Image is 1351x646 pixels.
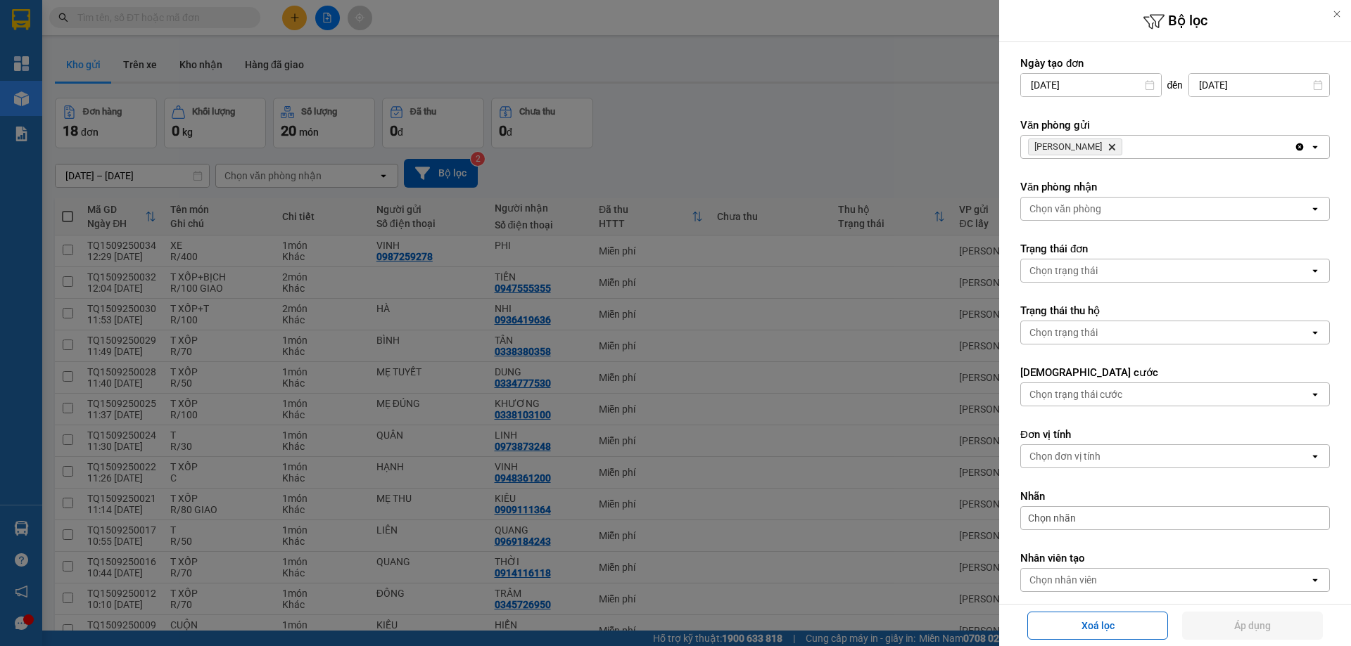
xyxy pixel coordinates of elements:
[1108,143,1116,151] svg: Delete
[1029,573,1097,587] div: Chọn nhân viên
[1309,389,1321,400] svg: open
[1294,141,1305,153] svg: Clear all
[1020,118,1330,132] label: Văn phòng gửi
[1028,138,1122,155] span: TAM QUAN, close by backspace
[1125,140,1127,154] input: Selected TAM QUAN.
[1020,242,1330,256] label: Trạng thái đơn
[1028,511,1076,525] span: Chọn nhãn
[1020,427,1330,441] label: Đơn vị tính
[1189,74,1329,96] input: Select a date.
[1021,74,1161,96] input: Select a date.
[1020,489,1330,503] label: Nhãn
[1309,327,1321,338] svg: open
[1309,203,1321,214] svg: open
[1020,366,1330,380] label: [DEMOGRAPHIC_DATA] cước
[999,11,1351,32] h6: Bộ lọc
[1020,180,1330,194] label: Văn phòng nhận
[1029,202,1101,216] div: Chọn văn phòng
[1309,574,1321,586] svg: open
[1029,264,1098,278] div: Chọn trạng thái
[1020,304,1330,318] label: Trạng thái thu hộ
[1309,265,1321,276] svg: open
[1029,449,1101,463] div: Chọn đơn vị tính
[1309,141,1321,153] svg: open
[1309,451,1321,462] svg: open
[1020,56,1330,70] label: Ngày tạo đơn
[1167,78,1184,92] span: đến
[1029,325,1098,340] div: Chọn trạng thái
[1020,551,1330,565] label: Nhân viên tạo
[1182,612,1323,640] button: Áp dụng
[1029,387,1122,401] div: Chọn trạng thái cước
[1034,141,1102,153] span: TAM QUAN
[1027,612,1168,640] button: Xoá lọc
